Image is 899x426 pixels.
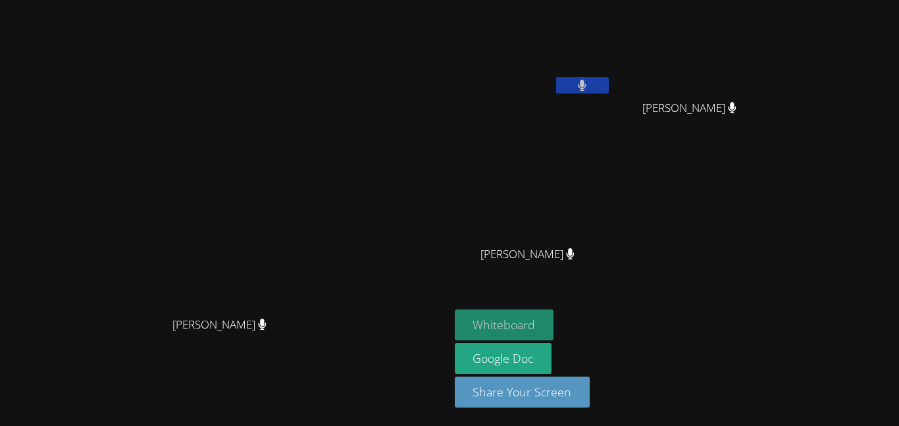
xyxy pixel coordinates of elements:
[480,245,575,264] span: [PERSON_NAME]
[172,315,267,334] span: [PERSON_NAME]
[455,309,554,340] button: Whiteboard
[642,99,736,118] span: [PERSON_NAME]
[455,343,552,374] a: Google Doc
[455,377,590,408] button: Share Your Screen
